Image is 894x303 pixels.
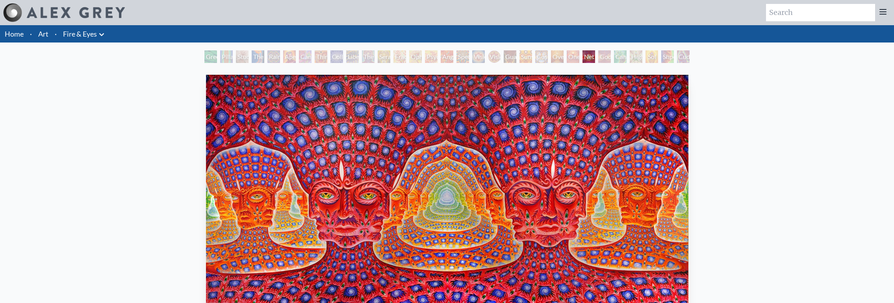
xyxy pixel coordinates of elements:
[299,50,312,63] div: Cannabis Sutra
[504,50,516,63] div: Guardian of Infinite Vision
[236,50,249,63] div: Study for the Great Turn
[362,50,375,63] div: The Seer
[38,28,48,39] a: Art
[220,50,233,63] div: Pillar of Awareness
[488,50,501,63] div: Vision [PERSON_NAME]
[5,30,24,38] a: Home
[27,25,35,42] li: ·
[378,50,390,63] div: Seraphic Transport Docking on the Third Eye
[409,50,422,63] div: Ophanic Eyelash
[630,50,642,63] div: Higher Vision
[661,50,674,63] div: Shpongled
[567,50,579,63] div: One
[614,50,627,63] div: Cannafist
[677,50,690,63] div: Cuddle
[204,50,217,63] div: Green Hand
[63,28,97,39] a: Fire & Eyes
[472,50,485,63] div: Vision Crystal
[252,50,264,63] div: The Torch
[267,50,280,63] div: Rainbow Eye Ripple
[519,50,532,63] div: Sunyata
[330,50,343,63] div: Collective Vision
[425,50,438,63] div: Psychomicrograph of a Fractal Paisley Cherub Feather Tip
[582,50,595,63] div: Net of Being
[456,50,469,63] div: Spectral Lotus
[52,25,60,42] li: ·
[645,50,658,63] div: Sol Invictus
[598,50,611,63] div: Godself
[346,50,359,63] div: Liberation Through Seeing
[766,4,875,21] input: Search
[441,50,453,63] div: Angel Skin
[315,50,327,63] div: Third Eye Tears of Joy
[283,50,296,63] div: Aperture
[393,50,406,63] div: Fractal Eyes
[551,50,564,63] div: Oversoul
[535,50,548,63] div: Cosmic Elf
